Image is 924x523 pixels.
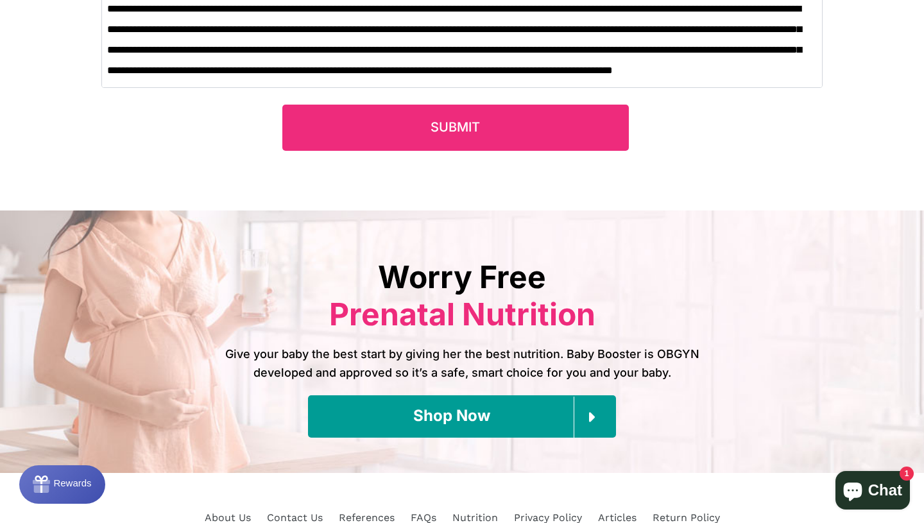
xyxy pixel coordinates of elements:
[832,471,914,513] inbox-online-store-chat: Shopify online store chat
[431,119,480,135] span: Submit
[378,258,546,296] font: Worry Free
[329,258,595,333] span: Prenatal Nutrition
[413,406,490,425] span: Shop Now
[19,465,105,504] button: Rewards
[34,12,72,23] span: Rewards
[308,395,616,438] a: Shop Now
[221,345,703,382] span: Give your baby the best start by giving her the best nutrition. Baby Booster is OBGYN developed a...
[282,105,629,151] button: Submit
